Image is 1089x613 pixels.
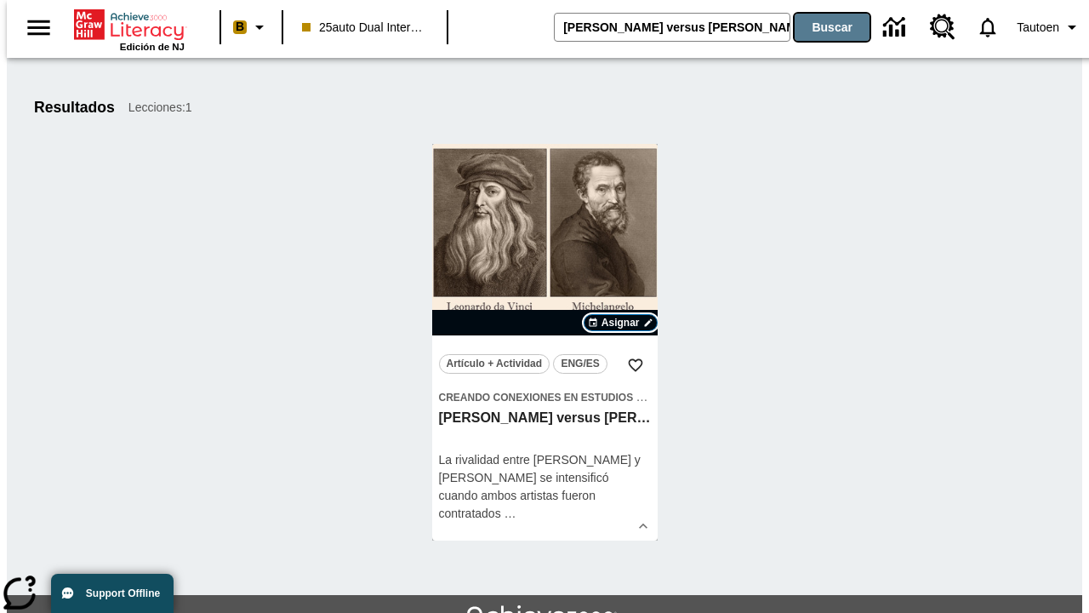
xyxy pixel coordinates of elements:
span: Tema: Creando conexiones en Estudios Sociales/Historia universal II [439,388,651,406]
button: Artículo + Actividad [439,354,550,374]
button: Añadir a mis Favoritas [620,350,651,381]
a: Centro de información [873,4,920,51]
button: Buscar [795,14,869,41]
a: Portada [74,8,185,42]
span: Edición de NJ [120,42,185,52]
span: Asignar [602,315,640,330]
span: Support Offline [86,587,160,599]
div: lesson details [432,144,658,541]
button: Ver más [630,513,656,539]
button: Support Offline [51,574,174,613]
a: Centro de recursos, Se abrirá en una pestaña nueva. [920,4,966,50]
a: Notificaciones [966,5,1010,49]
span: Creando conexiones en Estudios Sociales [439,392,688,404]
span: 25auto Dual International [302,19,428,37]
button: Perfil/Configuración [1010,12,1089,43]
div: Portada [74,6,185,52]
span: ENG/ES [561,355,599,373]
h1: Resultados [34,99,115,117]
button: Boost El color de la clase es melocotón. Cambiar el color de la clase. [226,12,277,43]
button: ENG/ES [553,354,607,374]
input: Buscar campo [555,14,790,41]
button: Asignar Elegir fechas [584,314,658,331]
span: Tautoen [1017,19,1059,37]
h3: Miguel Ángel versus Leonardo [439,410,651,427]
button: Abrir el menú lateral [14,3,64,53]
span: … [505,507,516,520]
span: Artículo + Actividad [447,355,543,373]
span: B [236,16,244,37]
div: La rivalidad entre [PERSON_NAME] y [PERSON_NAME] se intensificó cuando ambos artistas fueron cont... [439,451,651,523]
span: Lecciones : 1 [128,99,192,117]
